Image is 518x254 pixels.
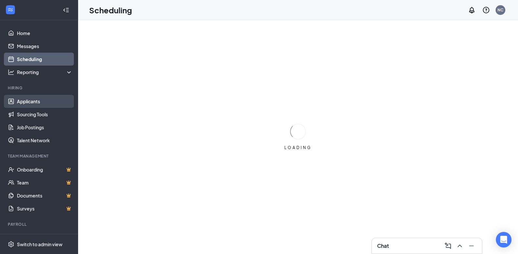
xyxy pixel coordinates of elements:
h3: Chat [377,242,389,249]
button: ChevronUp [455,241,465,251]
a: Sourcing Tools [17,108,73,121]
a: Applicants [17,95,73,108]
svg: QuestionInfo [482,6,490,14]
div: Switch to admin view [17,241,62,248]
div: NC [498,7,503,13]
svg: Analysis [8,69,14,75]
a: Scheduling [17,53,73,66]
a: Home [17,27,73,40]
a: DocumentsCrown [17,189,73,202]
a: Messages [17,40,73,53]
a: OnboardingCrown [17,163,73,176]
svg: WorkstreamLogo [7,6,14,13]
a: SurveysCrown [17,202,73,215]
a: PayrollCrown [17,231,73,244]
svg: ComposeMessage [444,242,452,250]
svg: ChevronUp [456,242,464,250]
a: TeamCrown [17,176,73,189]
div: Open Intercom Messenger [496,232,511,248]
svg: Minimize [468,242,475,250]
button: ComposeMessage [443,241,453,251]
svg: Settings [8,241,14,248]
h1: Scheduling [89,5,132,16]
svg: Collapse [63,7,69,13]
div: Team Management [8,153,71,159]
div: LOADING [282,145,314,150]
a: Talent Network [17,134,73,147]
div: Hiring [8,85,71,91]
div: Reporting [17,69,73,75]
button: Minimize [466,241,477,251]
div: Payroll [8,222,71,227]
svg: Notifications [468,6,476,14]
a: Job Postings [17,121,73,134]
